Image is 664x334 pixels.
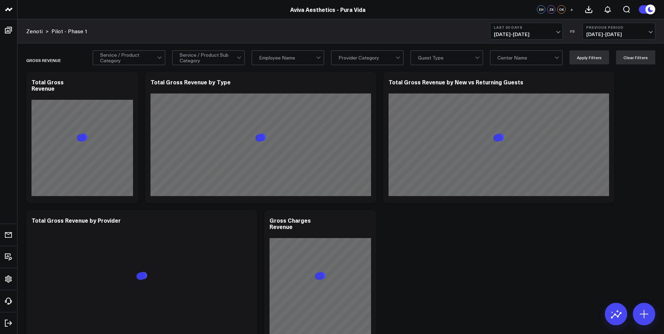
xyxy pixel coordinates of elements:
div: Total Gross Revenue [32,78,64,92]
div: VS [566,29,579,33]
a: Pilot - Phase 1 [51,27,88,35]
button: + [567,5,576,14]
div: Total Gross Revenue by Provider [32,216,121,224]
span: [DATE] - [DATE] [586,32,651,37]
a: Aviva Aesthetics - Pura Vida [290,6,365,13]
div: Gross Revenue [26,52,61,68]
div: Gross Charges Revenue [270,216,311,230]
div: OK [557,5,566,14]
div: Total Gross Revenue by Type [151,78,231,86]
div: Total Gross Revenue by New vs Returning Guests [389,78,523,86]
div: ZK [547,5,555,14]
button: Previous Period[DATE]-[DATE] [582,23,655,40]
b: Previous Period [586,25,651,29]
div: > [26,27,49,35]
span: [DATE] - [DATE] [494,32,559,37]
a: Zenoti [26,27,43,35]
b: Last 30 Days [494,25,559,29]
span: + [570,7,573,12]
button: Apply Filters [569,50,609,64]
div: EH [537,5,545,14]
button: Clear Filters [616,50,655,64]
button: Last 30 Days[DATE]-[DATE] [490,23,563,40]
